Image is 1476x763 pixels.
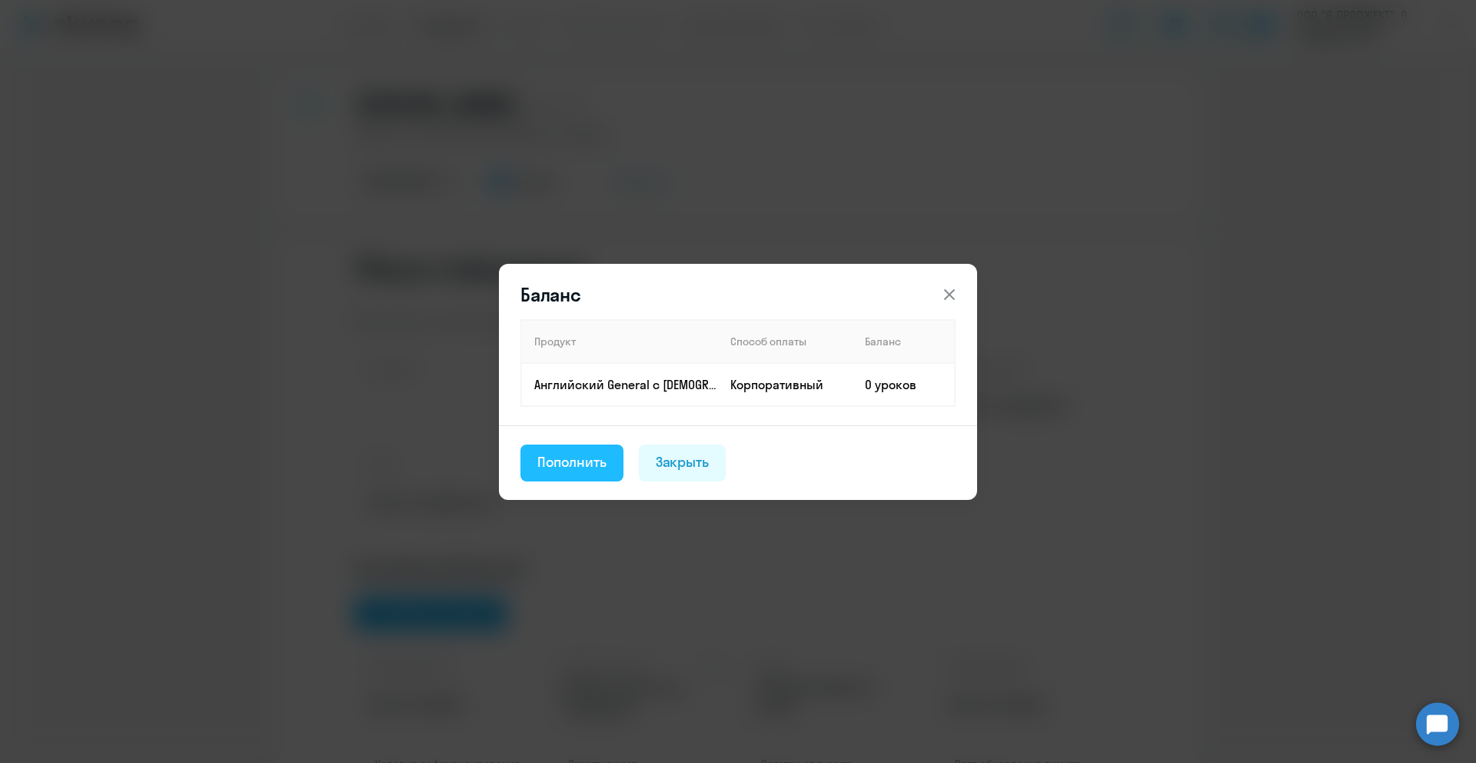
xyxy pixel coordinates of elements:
button: Пополнить [520,445,623,481]
button: Закрыть [639,445,726,481]
p: Английский General с [DEMOGRAPHIC_DATA] преподавателем [534,376,717,393]
th: Продукт [521,320,718,363]
div: Пополнить [537,452,607,472]
header: Баланс [499,282,977,307]
div: Закрыть [656,452,710,472]
th: Способ оплаты [718,320,853,363]
th: Баланс [853,320,955,363]
td: 0 уроков [853,363,955,406]
td: Корпоративный [718,363,853,406]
